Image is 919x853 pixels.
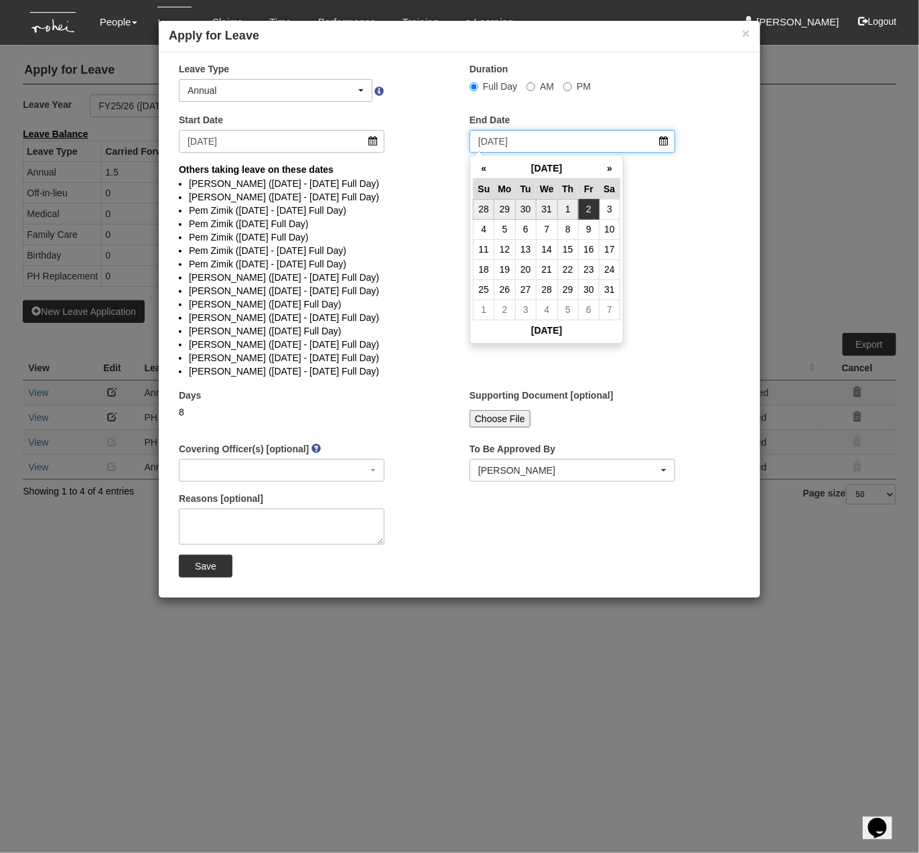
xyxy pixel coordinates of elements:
th: Th [557,178,578,199]
th: Sa [599,178,620,199]
li: Pem Zimik ([DATE] - [DATE] Full Day) [189,257,730,271]
td: 28 [536,279,557,300]
td: 4 [536,300,557,320]
td: 12 [494,239,515,259]
input: Save [179,555,232,578]
td: 7 [536,219,557,239]
td: 31 [599,279,620,300]
td: 16 [578,239,599,259]
li: [PERSON_NAME] ([DATE] - [DATE] Full Day) [189,284,730,298]
th: Fr [578,178,599,199]
th: » [599,158,620,179]
div: [PERSON_NAME] [478,464,658,477]
td: 4 [474,219,494,239]
td: 1 [557,199,578,219]
td: 20 [515,259,536,279]
td: 24 [599,259,620,279]
label: Leave Type [179,62,229,76]
b: Apply for Leave [169,29,259,42]
td: 23 [578,259,599,279]
button: Annual [179,79,372,102]
th: [DATE] [494,158,599,179]
td: 5 [557,300,578,320]
td: 25 [474,279,494,300]
span: PM [577,81,591,92]
td: 18 [474,259,494,279]
td: 13 [515,239,536,259]
label: Reasons [optional] [179,492,263,505]
li: [PERSON_NAME] ([DATE] - [DATE] Full Day) [189,271,730,284]
td: 2 [578,199,599,219]
td: 10 [599,219,620,239]
label: End Date [470,113,510,127]
td: 31 [536,199,557,219]
td: 5 [494,219,515,239]
li: [PERSON_NAME] ([DATE] - [DATE] Full Day) [189,177,730,190]
th: Tu [515,178,536,199]
td: 15 [557,239,578,259]
td: 21 [536,259,557,279]
b: Others taking leave on these dates [179,164,334,175]
td: 26 [494,279,515,300]
label: Duration [470,62,508,76]
li: [PERSON_NAME] ([DATE] - [DATE] Full Day) [189,311,730,324]
li: [PERSON_NAME] ([DATE] Full Day) [189,298,730,311]
div: Annual [188,84,356,97]
li: [PERSON_NAME] ([DATE] - [DATE] Full Day) [189,190,730,204]
label: Start Date [179,113,223,127]
td: 8 [557,219,578,239]
span: Full Day [483,81,517,92]
td: 9 [578,219,599,239]
td: 28 [474,199,494,219]
li: Pem Zimik ([DATE] - [DATE] Full Day) [189,244,730,257]
td: 1 [474,300,494,320]
td: 30 [578,279,599,300]
td: 22 [557,259,578,279]
th: « [474,158,494,179]
span: AM [540,81,554,92]
th: Mo [494,178,515,199]
td: 29 [494,199,515,219]
li: [PERSON_NAME] ([DATE] Full Day) [189,324,730,338]
li: Pem Zimik ([DATE] Full Day) [189,217,730,231]
th: [DATE] [474,320,620,340]
td: 27 [515,279,536,300]
th: We [536,178,557,199]
input: d/m/yyyy [470,130,675,153]
td: 29 [557,279,578,300]
li: [PERSON_NAME] ([DATE] - [DATE] Full Day) [189,338,730,351]
input: d/m/yyyy [179,130,384,153]
label: To Be Approved By [470,442,555,456]
iframe: chat widget [863,799,906,840]
td: 17 [599,239,620,259]
button: Shuhui Lee [470,459,675,482]
td: 3 [599,199,620,219]
td: 30 [515,199,536,219]
label: Supporting Document [optional] [470,389,614,402]
td: 7 [599,300,620,320]
td: 2 [494,300,515,320]
td: 19 [494,259,515,279]
input: Choose File [470,410,531,428]
li: [PERSON_NAME] ([DATE] - [DATE] Full Day) [189,365,730,378]
button: × [742,26,750,40]
label: Days [179,389,201,402]
td: 14 [536,239,557,259]
td: 6 [515,219,536,239]
li: Pem Zimik ([DATE] Full Day) [189,231,730,244]
td: 3 [515,300,536,320]
li: Pem Zimik ([DATE] - [DATE] Full Day) [189,204,730,217]
td: 11 [474,239,494,259]
label: Covering Officer(s) [optional] [179,442,309,456]
th: Su [474,178,494,199]
div: 8 [179,405,384,419]
td: 6 [578,300,599,320]
li: [PERSON_NAME] ([DATE] - [DATE] Full Day) [189,351,730,365]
